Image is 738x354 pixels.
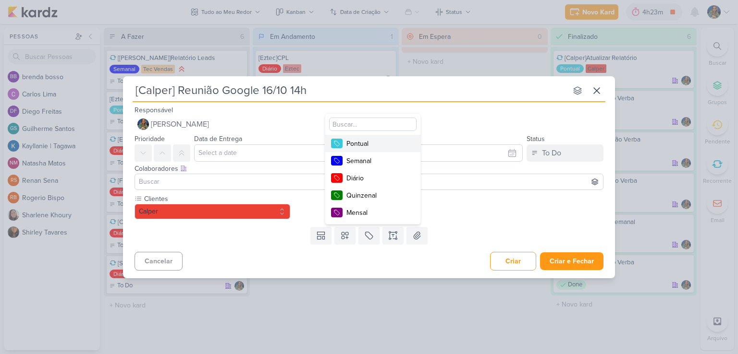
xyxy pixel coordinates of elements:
button: Mensal [325,204,420,221]
button: Criar e Fechar [540,252,603,270]
input: Buscar [137,176,601,188]
button: Calper [135,204,290,219]
div: Quinzenal [346,190,409,201]
div: Pontual [346,139,409,149]
label: Data de Entrega [194,135,242,143]
button: [PERSON_NAME] [135,116,603,133]
input: Kard Sem Título [133,82,567,99]
div: Mensal [346,208,409,218]
label: Prioridade [135,135,165,143]
img: Isabella Gutierres [137,118,149,130]
span: [PERSON_NAME] [151,118,209,130]
button: To Do [527,144,603,162]
input: Select a date [194,144,523,162]
label: Clientes [143,194,290,204]
button: Semanal [325,152,420,169]
label: Status [527,135,545,143]
button: Quinzenal [325,187,420,204]
div: To Do [542,147,561,159]
button: Cancelar [135,252,183,271]
input: Buscar... [329,118,417,131]
button: Pontual [325,135,420,152]
div: Semanal [346,156,409,166]
div: Colaboradores [135,164,603,174]
button: Diário [325,169,420,187]
div: Diário [346,173,409,183]
label: Responsável [135,106,173,114]
button: Criar [490,252,536,271]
